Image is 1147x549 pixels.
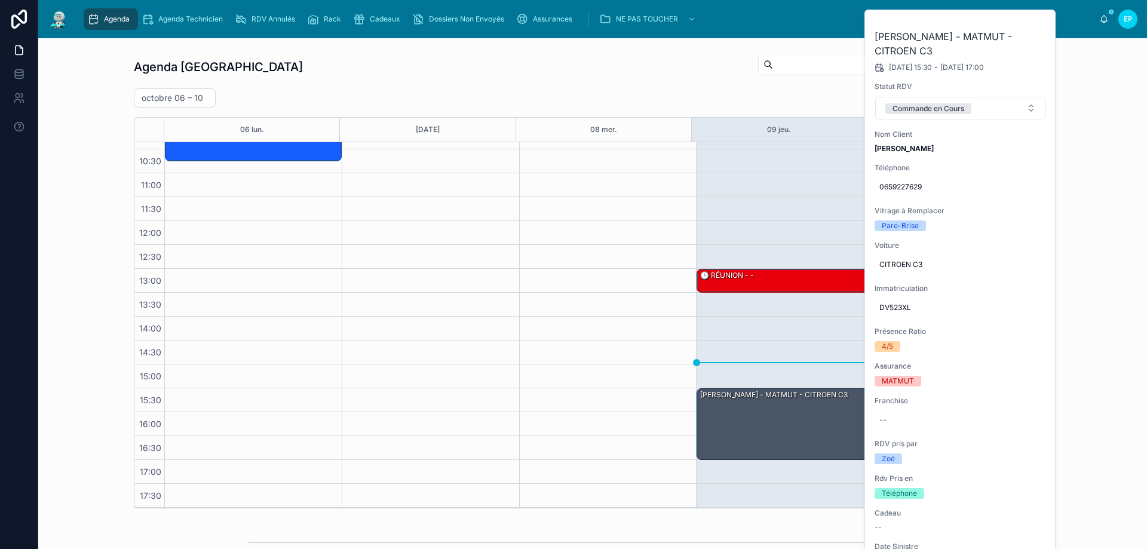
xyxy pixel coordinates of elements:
[875,523,882,532] span: --
[875,206,1047,216] span: Vitrage à Remplacer
[303,8,349,30] a: Rack
[882,220,919,231] div: Pare-Brise
[879,182,1042,192] span: 0659227629
[879,260,1042,269] span: CITROEN C3
[349,8,409,30] a: Cadeaux
[616,14,678,24] span: NE PAS TOUCHER
[533,14,572,24] span: Assurances
[231,8,303,30] a: RDV Annulés
[136,299,164,309] span: 13:30
[136,347,164,357] span: 14:30
[875,144,934,153] strong: [PERSON_NAME]
[875,130,1047,139] span: Nom Client
[429,14,504,24] span: Dossiers Non Envoyés
[240,118,264,142] button: 06 lun.
[875,241,1047,250] span: Voiture
[596,8,702,30] a: NE PAS TOUCHER
[409,8,513,30] a: Dossiers Non Envoyés
[875,361,1047,371] span: Assurance
[142,92,203,104] h2: octobre 06 – 10
[882,341,893,352] div: 4/5
[875,396,1047,406] span: Franchise
[138,204,164,214] span: 11:30
[940,63,984,72] span: [DATE] 17:00
[697,389,873,459] div: [PERSON_NAME] - MATMUT - CITROEN C3
[875,474,1047,483] span: Rdv Pris en
[590,118,617,142] button: 08 mer.
[934,63,938,72] span: -
[158,14,223,24] span: Agenda Technicien
[324,14,341,24] span: Rack
[697,269,873,292] div: 🕒 RÉUNION - -
[79,6,1099,32] div: scrollable content
[84,8,138,30] a: Agenda
[889,63,932,72] span: [DATE] 15:30
[767,118,791,142] button: 09 jeu.
[48,10,69,29] img: App logo
[416,118,440,142] button: [DATE]
[136,443,164,453] span: 16:30
[882,488,917,499] div: Téléphone
[882,376,914,387] div: MATMUT
[513,8,581,30] a: Assurances
[138,8,231,30] a: Agenda Technicien
[136,228,164,238] span: 12:00
[137,371,164,381] span: 15:00
[370,14,400,24] span: Cadeaux
[1124,14,1133,24] span: EP
[875,163,1047,173] span: Téléphone
[136,419,164,429] span: 16:00
[104,14,130,24] span: Agenda
[875,439,1047,449] span: RDV pris par
[134,59,303,75] h1: Agenda [GEOGRAPHIC_DATA]
[875,29,1047,58] h2: [PERSON_NAME] - MATMUT - CITROEN C3
[137,467,164,477] span: 17:00
[136,252,164,262] span: 12:30
[893,103,964,114] div: Commande en Cours
[875,82,1047,91] span: Statut RDV
[875,97,1046,119] button: Select Button
[136,275,164,286] span: 13:00
[875,508,1047,518] span: Cadeau
[137,395,164,405] span: 15:30
[136,132,164,142] span: 10:00
[252,14,295,24] span: RDV Annulés
[136,156,164,166] span: 10:30
[138,180,164,190] span: 11:00
[879,303,1042,312] span: DV523XL
[875,327,1047,336] span: Présence Ratio
[699,389,849,400] div: [PERSON_NAME] - MATMUT - CITROEN C3
[137,490,164,501] span: 17:30
[136,323,164,333] span: 14:00
[879,415,887,425] div: --
[875,284,1047,293] span: Immatriculation
[699,270,755,281] div: 🕒 RÉUNION - -
[882,453,895,464] div: Zoé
